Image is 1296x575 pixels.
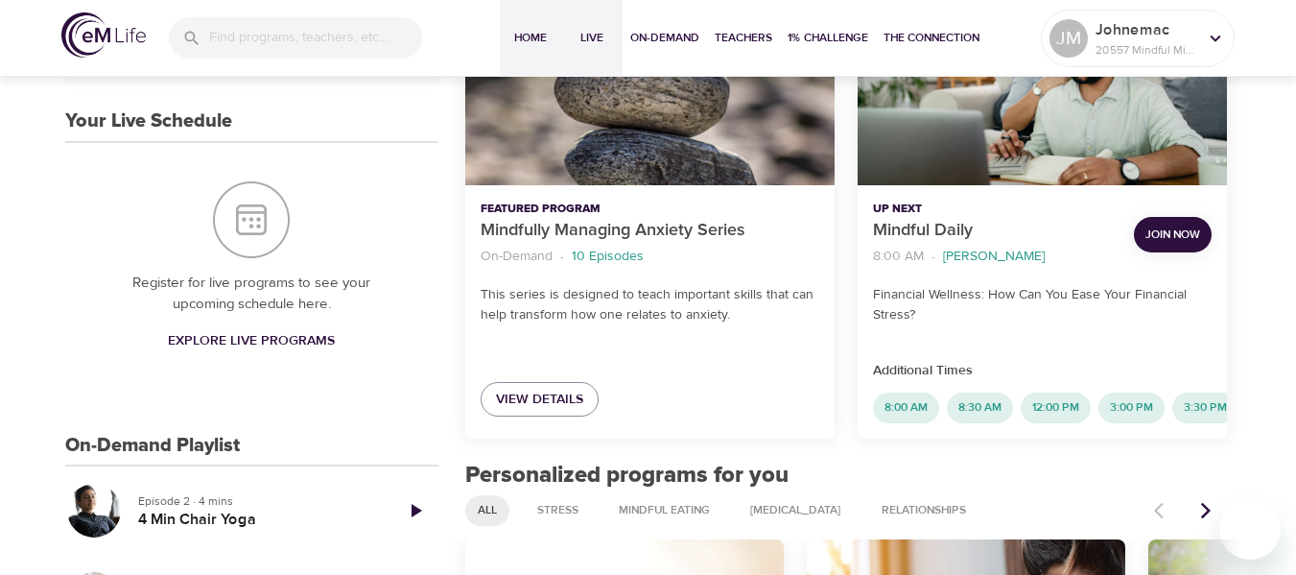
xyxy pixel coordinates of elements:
[1049,19,1088,58] div: JM
[65,435,240,457] h3: On-Demand Playlist
[873,247,924,267] p: 8:00 AM
[884,28,979,48] span: The Connection
[1096,41,1197,59] p: 20557 Mindful Minutes
[138,510,377,530] h5: 4 Min Chair Yoga
[209,17,422,59] input: Find programs, teachers, etc...
[1098,393,1165,423] div: 3:00 PM
[873,285,1212,325] p: Financial Wellness: How Can You Ease Your Financial Stress?
[931,244,935,270] li: ·
[1219,498,1281,560] iframe: Button to launch messaging window
[481,247,553,267] p: On-Demand
[1134,217,1212,252] button: Join Now
[738,495,854,526] div: [MEDICAL_DATA]
[870,502,978,518] span: Relationships
[715,28,772,48] span: Teachers
[1021,393,1091,423] div: 12:00 PM
[947,393,1013,423] div: 8:30 AM
[1172,399,1238,416] span: 3:30 PM
[788,28,868,48] span: 1% Challenge
[104,273,400,316] p: Register for live programs to see your upcoming schedule here.
[481,382,599,418] a: View Details
[630,28,699,48] span: On-Demand
[606,495,722,526] div: Mindful Eating
[481,285,819,325] p: This series is designed to teach important skills that can help transform how one relates to anxi...
[873,399,939,416] span: 8:00 AM
[943,247,1045,267] p: [PERSON_NAME]
[168,329,335,353] span: Explore Live Programs
[138,492,377,510] p: Episode 2 · 4 mins
[569,28,615,48] span: Live
[572,247,644,267] p: 10 Episodes
[496,388,583,412] span: View Details
[507,28,554,48] span: Home
[465,495,509,526] div: All
[1185,490,1227,532] button: Next items
[873,201,1119,218] p: Up Next
[61,12,146,58] img: logo
[213,181,290,258] img: Your Live Schedule
[873,361,1212,381] p: Additional Times
[873,393,939,423] div: 8:00 AM
[1098,399,1165,416] span: 3:00 PM
[873,244,1119,270] nav: breadcrumb
[525,495,591,526] div: Stress
[1021,399,1091,416] span: 12:00 PM
[869,495,978,526] div: Relationships
[466,502,508,518] span: All
[481,218,819,244] p: Mindfully Managing Anxiety Series
[607,502,721,518] span: Mindful Eating
[65,482,123,539] button: 4 Min Chair Yoga
[739,502,853,518] span: [MEDICAL_DATA]
[873,218,1119,244] p: Mindful Daily
[1096,18,1197,41] p: Johnemac
[481,201,819,218] p: Featured Program
[526,502,590,518] span: Stress
[1145,225,1200,245] span: Join Now
[947,399,1013,416] span: 8:30 AM
[392,488,438,534] a: Play Episode
[1172,393,1238,423] div: 3:30 PM
[560,244,564,270] li: ·
[481,244,819,270] nav: breadcrumb
[465,462,1228,490] h2: Personalized programs for you
[65,110,232,132] h3: Your Live Schedule
[160,323,342,359] a: Explore Live Programs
